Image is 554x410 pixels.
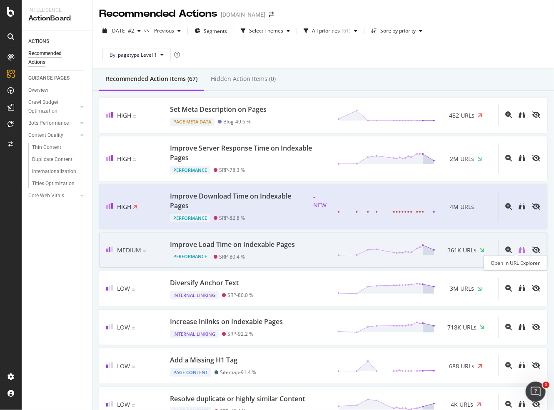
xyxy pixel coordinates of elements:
div: binoculars [519,285,525,292]
div: Open in URL Explorer [484,256,547,270]
button: All priorities(61) [300,24,361,38]
div: Internal Linking [170,291,219,299]
a: binoculars [519,401,525,408]
span: High [117,203,131,211]
img: Equal [133,115,136,118]
div: SRP - 80.0 % [227,292,253,298]
span: 482 URLs [449,111,475,120]
a: Duplicate Content [32,155,86,164]
div: eye-slash [532,324,540,330]
div: All priorities [312,28,340,33]
div: SRP - 82.8 % [219,215,245,221]
a: Titles Optimization [32,179,86,188]
div: magnifying-glass-plus [505,111,512,118]
div: Recommended Action Items (67) [106,75,197,83]
button: Previous [151,24,184,38]
span: High [117,111,131,119]
div: Internationalization [32,167,76,176]
div: Add a Missing H1 Tag [170,355,237,365]
div: Intelligence [28,7,85,14]
a: binoculars [519,247,525,254]
span: 3M URLs [450,284,474,293]
div: Sitemap - 91.4 % [220,369,256,375]
div: binoculars [519,247,525,253]
span: Medium [117,246,141,254]
span: 4K URLs [451,400,473,409]
div: Performance [170,214,210,222]
div: magnifying-glass-plus [505,155,512,161]
img: Equal [133,158,136,161]
img: Equal [132,366,135,368]
div: Sort: by priority [380,28,416,33]
span: - NEW [311,192,331,210]
div: Set Meta Description on Pages [170,105,267,114]
div: eye-slash [532,401,540,407]
a: binoculars [519,155,525,162]
div: [DOMAIN_NAME] [221,10,265,19]
a: Bots Performance [28,119,78,128]
div: Increase Inlinks on Indexable Pages [170,317,283,327]
div: Recommended Actions [99,7,217,21]
div: binoculars [519,401,525,407]
div: binoculars [519,111,525,118]
iframe: Intercom live chat [526,382,546,402]
img: Equal [132,404,135,407]
a: Internationalization [32,167,86,176]
a: binoculars [519,285,525,292]
div: ACTIONS [28,37,49,46]
div: ( 61 ) [342,28,351,33]
img: Equal [143,250,146,252]
a: binoculars [519,362,525,370]
div: Overview [28,86,48,95]
a: Overview [28,86,86,95]
div: Diversify Anchor Text [170,278,239,288]
span: 2M URLs [450,155,474,163]
span: 718K URLs [447,323,477,332]
div: Content Quality [28,131,63,140]
span: 4M URLs [450,203,474,211]
div: magnifying-glass-plus [505,401,512,407]
span: 688 URLs [449,362,475,370]
div: arrow-right-arrow-left [269,12,274,18]
div: binoculars [519,362,525,369]
span: Low [117,323,130,331]
div: GUIDANCE PAGES [28,74,70,83]
div: eye-slash [532,155,540,161]
div: eye-slash [532,111,540,118]
div: Resolve duplicate or highly similar Content [170,394,305,404]
div: Page Meta Data [170,118,215,126]
span: 2025 Oct. 2nd #2 [110,27,134,34]
span: 361K URLs [447,246,477,254]
img: Equal [132,289,135,291]
div: Performance [170,166,210,174]
a: Crawl Budget Optimization [28,98,78,116]
span: Low [117,362,130,370]
a: binoculars [519,324,525,331]
a: ACTIONS [28,37,86,46]
div: Blog - 49.6 % [223,118,251,125]
div: Performance [170,252,210,261]
span: Low [117,284,130,292]
div: Recommended Actions [28,49,78,67]
span: Low [117,400,130,408]
div: magnifying-glass-plus [505,203,512,210]
div: Select Themes [249,28,283,33]
div: Improve Load Time on Indexable Pages [170,240,295,249]
div: eye-slash [532,247,540,253]
a: Recommended Actions [28,49,86,67]
span: vs [144,27,151,34]
div: SRP - 80.4 % [219,254,245,260]
a: Thin Content [32,143,86,152]
button: By: pagetype Level 1 [102,48,171,61]
div: Thin Content [32,143,61,152]
div: Improve Download Time on Indexable Pages [170,191,307,211]
span: Previous [151,27,174,34]
div: Duplicate Content [32,155,72,164]
span: Segments [204,28,227,35]
div: Hidden Action Items (0) [211,75,276,83]
a: Content Quality [28,131,78,140]
span: By: pagetype Level 1 [110,51,157,58]
img: Equal [132,327,135,330]
div: magnifying-glass-plus [505,247,512,253]
button: Sort: by priority [368,24,426,38]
